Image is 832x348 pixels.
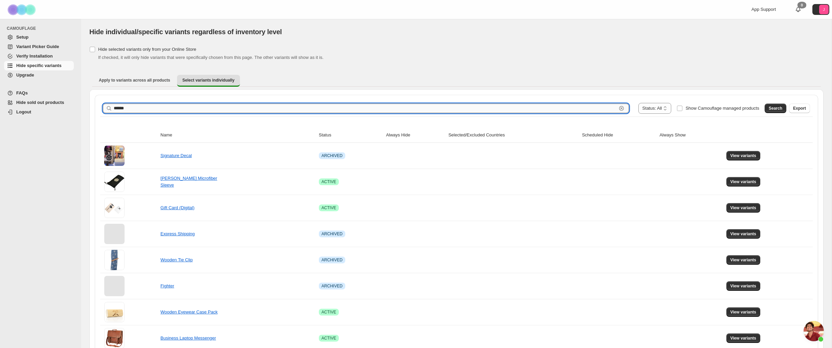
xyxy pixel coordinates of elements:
span: Hide individual/specific variants regardless of inventory level [89,28,282,36]
a: Hide specific variants [4,61,74,70]
a: FAQs [4,88,74,98]
span: View variants [730,179,757,184]
th: Always Show [657,128,724,143]
a: Wooden Eyewear Case Pack [160,309,218,314]
span: Apply to variants across all products [99,78,170,83]
a: Open chat [804,321,824,341]
span: Logout [16,109,31,114]
span: Hide specific variants [16,63,62,68]
button: View variants [726,229,761,239]
th: Always Hide [384,128,446,143]
button: View variants [726,255,761,265]
span: Search [769,106,782,111]
button: Search [765,104,786,113]
span: Verify Installation [16,53,53,59]
button: Apply to variants across all products [93,75,176,86]
th: Name [158,128,317,143]
a: Business Laptop Messenger [160,335,216,341]
button: View variants [726,177,761,187]
span: Hide selected variants only from your Online Store [98,47,196,52]
button: View variants [726,151,761,160]
span: Setup [16,35,28,40]
span: ARCHIVED [322,283,343,289]
span: App Support [751,7,776,12]
span: CAMOUFLAGE [7,26,76,31]
span: ACTIVE [322,179,336,184]
button: Select variants individually [177,75,240,87]
span: ACTIVE [322,309,336,315]
img: Wooden Tie Clip [104,250,125,270]
button: View variants [726,333,761,343]
span: ARCHIVED [322,153,343,158]
a: Verify Installation [4,51,74,61]
th: Status [317,128,384,143]
span: Hide sold out products [16,100,64,105]
span: If checked, it will only hide variants that were specifically chosen from this page. The other va... [98,55,324,60]
a: Variant Picker Guide [4,42,74,51]
span: View variants [730,205,757,211]
button: Avatar with initials J [812,4,829,15]
a: Express Shipping [160,231,195,236]
text: J [823,7,825,12]
a: Signature Decal [160,153,192,158]
a: Logout [4,107,74,117]
span: View variants [730,231,757,237]
span: ARCHIVED [322,231,343,237]
span: ARCHIVED [322,257,343,263]
span: ACTIVE [322,205,336,211]
span: View variants [730,257,757,263]
span: FAQs [16,90,28,95]
span: View variants [730,153,757,158]
th: Scheduled Hide [580,128,657,143]
a: [PERSON_NAME] Microfiber Sleeve [160,176,217,188]
a: 0 [795,6,802,13]
img: Camouflage [5,0,39,19]
span: Show Camouflage managed products [685,106,759,111]
button: View variants [726,281,761,291]
a: Fighter [160,283,174,288]
a: Setup [4,32,74,42]
div: 0 [797,2,806,8]
span: View variants [730,283,757,289]
a: Gift Card (Digital) [160,205,194,210]
img: Wooden Eyewear Case Pack [104,302,125,322]
img: Gift Card (Digital) [104,198,125,218]
button: Export [789,104,810,113]
button: View variants [726,203,761,213]
th: Selected/Excluded Countries [446,128,580,143]
span: Export [793,106,806,111]
span: ACTIVE [322,335,336,341]
img: Johnny Fly Microfiber Sleeve [104,172,125,192]
span: View variants [730,309,757,315]
button: Clear [618,105,625,112]
img: Signature Decal [104,146,125,166]
a: Hide sold out products [4,98,74,107]
span: Select variants individually [182,78,235,83]
span: Avatar with initials J [819,5,829,14]
a: Wooden Tie Clip [160,257,193,262]
a: Upgrade [4,70,74,80]
span: Upgrade [16,72,34,78]
span: Variant Picker Guide [16,44,59,49]
span: View variants [730,335,757,341]
button: View variants [726,307,761,317]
